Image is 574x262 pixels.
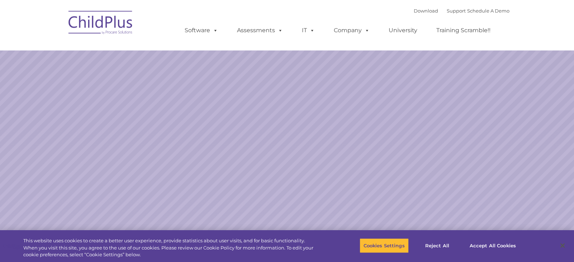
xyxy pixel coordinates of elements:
[360,238,409,253] button: Cookies Settings
[466,238,520,253] button: Accept All Cookies
[65,6,137,42] img: ChildPlus by Procare Solutions
[415,238,460,253] button: Reject All
[467,8,509,14] a: Schedule A Demo
[555,238,570,253] button: Close
[327,23,377,38] a: Company
[414,8,438,14] a: Download
[23,237,316,258] div: This website uses cookies to create a better user experience, provide statistics about user visit...
[230,23,290,38] a: Assessments
[414,8,509,14] font: |
[381,23,424,38] a: University
[447,8,466,14] a: Support
[177,23,225,38] a: Software
[429,23,498,38] a: Training Scramble!!
[295,23,322,38] a: IT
